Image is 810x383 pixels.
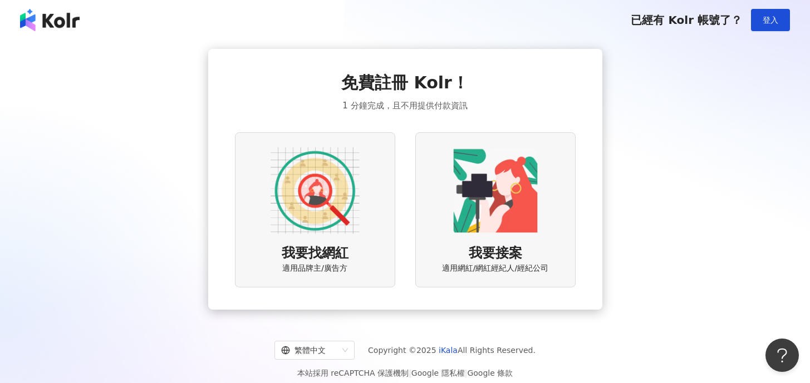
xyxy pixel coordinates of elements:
span: 免費註冊 Kolr！ [341,71,469,94]
span: 1 分鐘完成，且不用提供付款資訊 [342,99,467,112]
span: Copyright © 2025 All Rights Reserved. [368,344,536,357]
span: 登入 [763,16,778,24]
span: 我要找網紅 [282,244,348,263]
img: logo [20,9,80,31]
span: | [465,369,468,377]
a: Google 隱私權 [411,369,465,377]
span: | [409,369,411,377]
span: 已經有 Kolr 帳號了？ [631,13,742,27]
a: Google 條款 [467,369,513,377]
iframe: Help Scout Beacon - Open [765,339,799,372]
button: 登入 [751,9,790,31]
span: 適用品牌主/廣告方 [282,263,347,274]
img: AD identity option [271,146,360,235]
div: 繁體中文 [281,341,338,359]
img: KOL identity option [451,146,540,235]
span: 我要接案 [469,244,522,263]
a: iKala [439,346,458,355]
span: 本站採用 reCAPTCHA 保護機制 [297,366,513,380]
span: 適用網紅/網紅經紀人/經紀公司 [442,263,548,274]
